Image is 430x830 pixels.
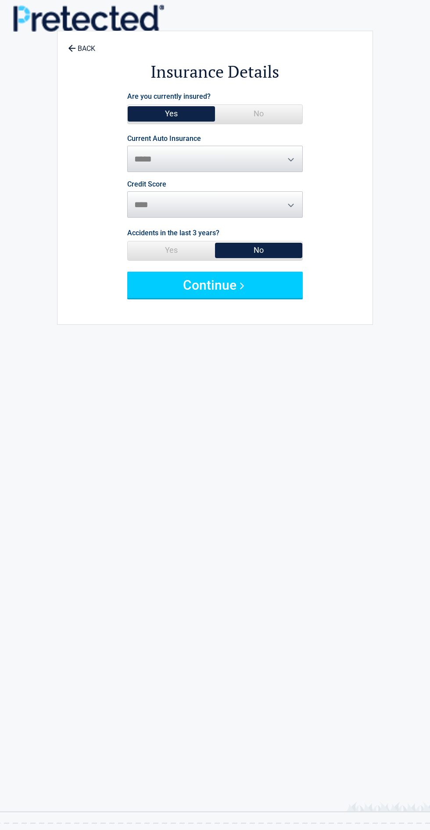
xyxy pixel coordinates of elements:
h2: Insurance Details [62,61,368,83]
span: Yes [128,105,215,122]
span: Yes [128,241,215,259]
a: BACK [66,37,97,52]
label: Are you currently insured? [127,90,211,102]
label: Accidents in the last 3 years? [127,227,219,239]
label: Current Auto Insurance [127,135,201,142]
span: No [215,241,302,259]
button: Continue [127,272,303,298]
label: Credit Score [127,181,166,188]
span: No [215,105,302,122]
img: Main Logo [13,4,164,32]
